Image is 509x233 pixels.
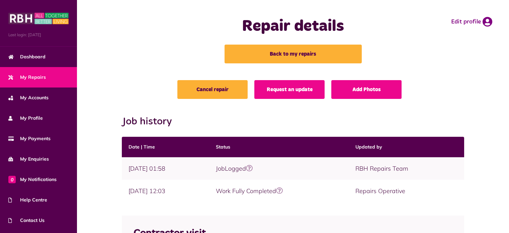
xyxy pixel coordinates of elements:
span: My Payments [8,135,51,142]
span: My Repairs [8,74,46,81]
th: Updated by [349,137,464,157]
span: My Profile [8,115,43,122]
img: MyRBH [8,12,69,25]
td: [DATE] 12:03 [122,180,209,202]
h1: Repair details [192,17,395,36]
th: Date | Time [122,137,209,157]
h2: Job history [122,116,464,128]
td: JobLogged [209,157,349,180]
a: Cancel repair [177,80,248,99]
td: Work Fully Completed [209,180,349,202]
th: Status [209,137,349,157]
span: My Accounts [8,94,49,101]
span: Help Centre [8,196,47,203]
a: Back to my repairs [225,45,362,63]
span: 0 [8,176,16,183]
a: Add Photos [331,80,402,99]
td: Repairs Operative [349,180,464,202]
a: Request an update [254,80,325,99]
td: RBH Repairs Team [349,157,464,180]
span: Last login: [DATE] [8,32,69,38]
a: Edit profile [451,17,492,27]
span: My Notifications [8,176,57,183]
span: Dashboard [8,53,46,60]
span: Contact Us [8,217,45,224]
span: My Enquiries [8,156,49,163]
td: [DATE] 01:58 [122,157,209,180]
